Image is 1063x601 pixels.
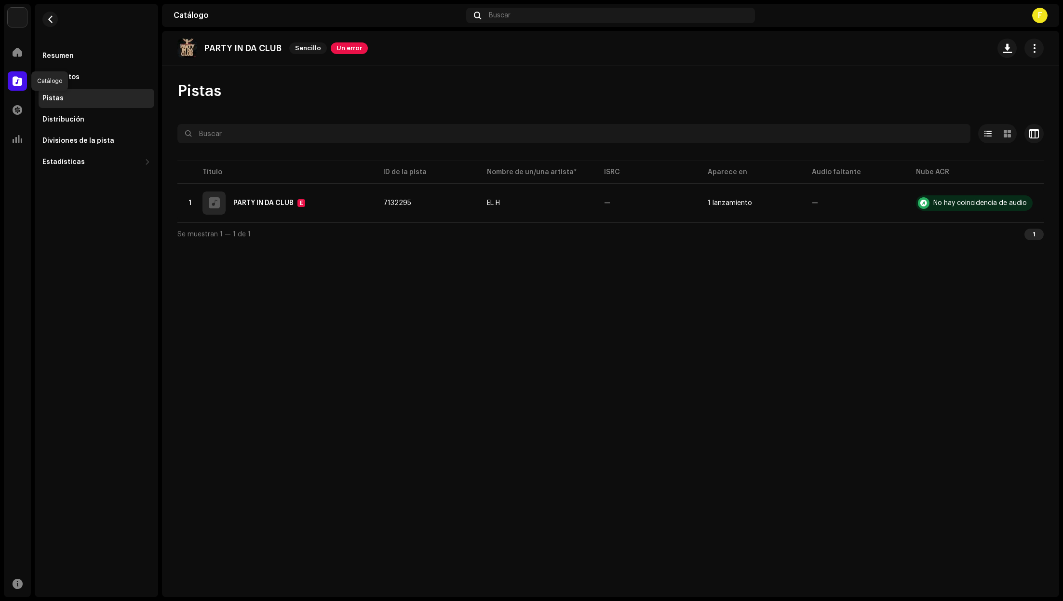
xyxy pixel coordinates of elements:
[297,199,305,207] div: E
[289,42,327,54] span: Sencillo
[39,131,154,150] re-m-nav-item: Divisiones de la pista
[8,8,27,27] img: 297a105e-aa6c-4183-9ff4-27133c00f2e2
[174,12,462,19] div: Catálogo
[42,73,80,81] div: Metadatos
[204,43,282,54] p: PARTY IN DA CLUB
[177,124,970,143] input: Buscar
[489,12,511,19] span: Buscar
[42,95,64,102] div: Pistas
[42,52,74,60] div: Resumen
[42,137,114,145] div: Divisiones de la pista
[708,200,752,206] div: 1 lanzamiento
[42,116,84,123] div: Distribución
[39,152,154,172] re-m-nav-dropdown: Estadísticas
[487,200,500,206] div: EL H
[177,82,221,101] span: Pistas
[812,200,901,206] re-a-table-badge: —
[39,89,154,108] re-m-nav-item: Pistas
[708,200,796,206] span: 1 lanzamiento
[383,200,411,206] span: 7132295
[1024,229,1044,240] div: 1
[39,110,154,129] re-m-nav-item: Distribución
[39,68,154,87] re-m-nav-item: Metadatos
[39,46,154,66] re-m-nav-item: Resumen
[604,200,610,206] div: —
[233,200,294,206] div: PARTY IN DA CLUB
[331,42,368,54] span: Un error
[177,231,251,238] span: Se muestran 1 — 1 de 1
[1032,8,1048,23] div: F
[487,200,588,206] span: EL H
[933,200,1027,206] div: No hay coincidencia de audio
[177,39,197,58] img: 6c20b7ea-06e8-4438-8415-83da734e7b27
[42,158,85,166] div: Estadísticas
